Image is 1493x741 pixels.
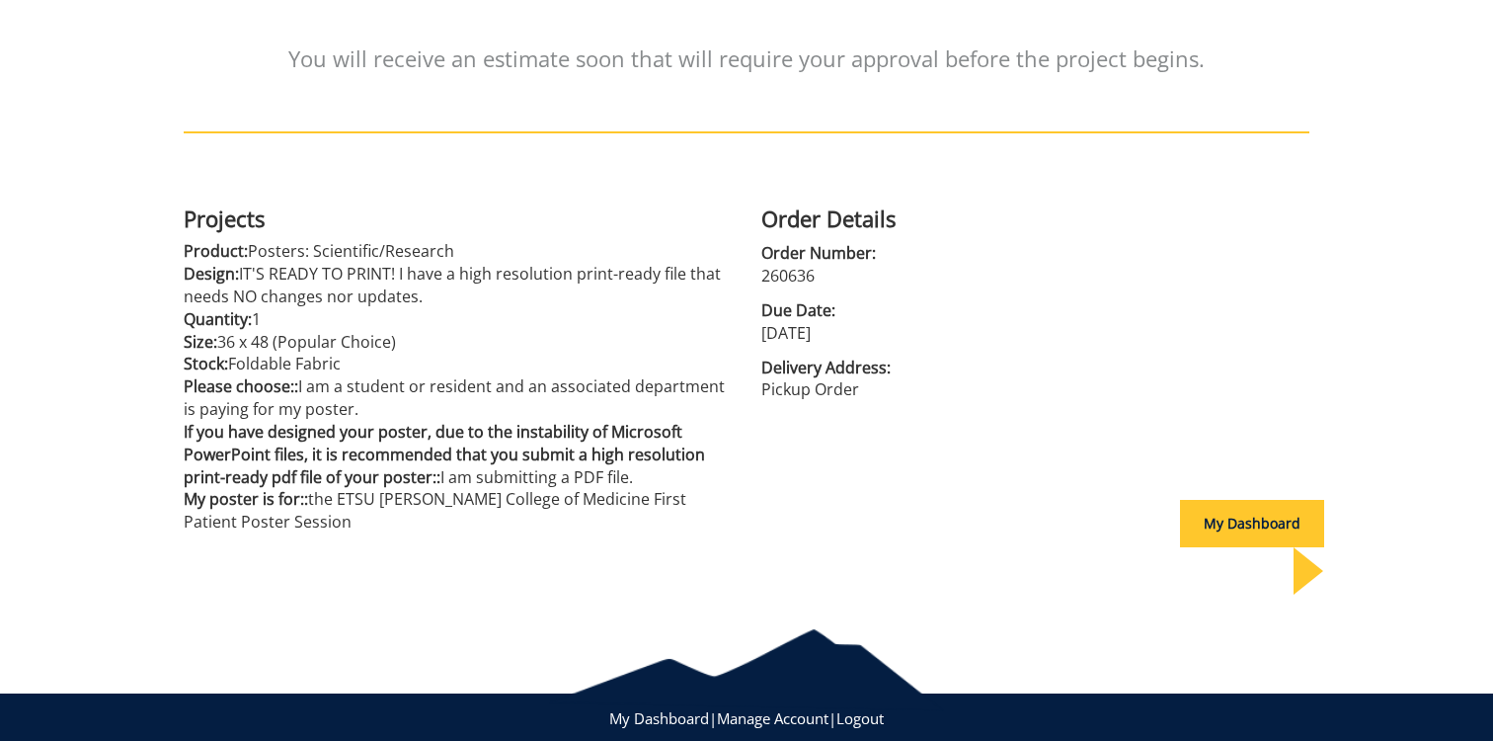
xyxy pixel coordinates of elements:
p: 1 [184,308,732,331]
p: IT'S READY TO PRINT! I have a high resolution print-ready file that needs NO changes nor updates. [184,263,732,308]
p: Posters: Scientific/Research [184,240,732,263]
span: Delivery Address: [761,357,1309,379]
p: Pickup Order [761,378,1309,401]
span: Please choose:: [184,375,298,397]
div: My Dashboard [1180,500,1324,547]
p: Foldable Fabric [184,353,732,375]
p: 260636 [761,265,1309,288]
h4: Projects [184,206,732,230]
p: You will receive an estimate soon that will require your approval before the project begins. [184,3,1309,114]
span: Design: [184,263,239,285]
span: Quantity: [184,308,252,330]
span: Size: [184,331,217,353]
span: Stock: [184,353,228,374]
p: the ETSU [PERSON_NAME] College of Medicine First Patient Poster Session [184,488,732,534]
p: I am submitting a PDF file. [184,421,732,489]
h4: Order Details [761,206,1309,230]
a: My Dashboard [1180,514,1324,533]
span: My poster is for:: [184,488,308,510]
span: Due Date: [761,299,1309,322]
span: Product: [184,240,248,262]
a: Logout [836,708,884,728]
span: Order Number: [761,242,1309,265]
span: If you have designed your poster, due to the instability of Microsoft PowerPoint files, it is rec... [184,421,705,488]
p: I am a student or resident and an associated department is paying for my poster. [184,375,732,421]
p: 36 x 48 (Popular Choice) [184,331,732,354]
p: [DATE] [761,322,1309,345]
a: Manage Account [717,708,828,728]
a: My Dashboard [609,708,709,728]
